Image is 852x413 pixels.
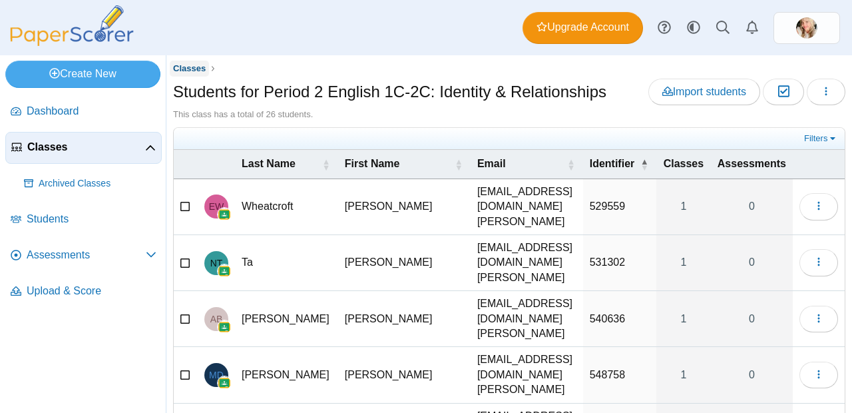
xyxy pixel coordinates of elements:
td: Wheatcroft [235,179,338,235]
span: Identifier [590,158,635,169]
a: 1 [656,179,711,234]
span: First Name : Activate to sort [455,150,463,178]
span: Last Name : Activate to sort [322,150,330,178]
td: [EMAIL_ADDRESS][DOMAIN_NAME][PERSON_NAME] [471,291,583,347]
span: First Name [345,158,400,169]
td: [EMAIL_ADDRESS][DOMAIN_NAME][PERSON_NAME] [471,347,583,403]
span: Classes [173,63,206,73]
a: Import students [648,79,760,105]
img: googleClassroom-logo.png [218,208,231,221]
span: Students [27,212,156,226]
a: Upload & Score [5,276,162,308]
span: Dashboard [27,104,156,119]
span: Rachelle Friberg [796,17,817,39]
a: 0 [711,291,793,346]
td: [EMAIL_ADDRESS][DOMAIN_NAME][PERSON_NAME] [471,235,583,291]
span: Assessments [27,248,146,262]
span: Last Name [242,158,296,169]
span: Andrew Britton [210,314,223,324]
a: 0 [711,235,793,290]
div: This class has a total of 26 students. [173,109,845,121]
img: ps.HV3yfmwQcamTYksb [796,17,817,39]
span: Email [477,158,506,169]
a: Alerts [738,13,767,43]
span: Archived Classes [39,177,156,191]
span: Classes [27,140,145,155]
h1: Students for Period 2 English 1C-2C: Identity & Relationships [173,81,606,103]
img: googleClassroom-logo.png [218,264,231,278]
td: [PERSON_NAME] [338,347,471,403]
td: [PERSON_NAME] [235,291,338,347]
td: 529559 [583,179,656,235]
a: Classes [170,61,210,77]
a: Filters [801,132,841,145]
span: Classes [664,158,704,169]
a: PaperScorer [5,37,138,48]
td: [PERSON_NAME] [338,235,471,291]
td: [PERSON_NAME] [338,291,471,347]
a: 1 [656,291,711,346]
span: Assessments [718,158,786,169]
span: Upgrade Account [536,20,629,35]
img: googleClassroom-logo.png [218,320,231,334]
a: Upgrade Account [523,12,643,44]
td: [PERSON_NAME] [235,347,338,403]
a: Assessments [5,240,162,272]
a: ps.HV3yfmwQcamTYksb [773,12,840,44]
span: Upload & Score [27,284,156,298]
a: Students [5,204,162,236]
span: Mindy Duong [209,370,224,380]
td: 540636 [583,291,656,347]
a: 0 [711,347,793,402]
a: Classes [5,132,162,164]
span: Identifier : Activate to invert sorting [640,150,648,178]
span: Natalie Ta [210,258,223,268]
td: Ta [235,235,338,291]
span: Evan Wheatcroft [209,202,224,211]
td: 531302 [583,235,656,291]
a: 1 [656,235,711,290]
span: Email : Activate to sort [567,150,575,178]
a: Dashboard [5,96,162,128]
a: Archived Classes [19,168,162,200]
a: 0 [711,179,793,234]
img: googleClassroom-logo.png [218,376,231,390]
td: 548758 [583,347,656,403]
a: Create New [5,61,160,87]
span: Import students [662,86,746,97]
a: 1 [656,347,711,402]
td: [EMAIL_ADDRESS][DOMAIN_NAME][PERSON_NAME] [471,179,583,235]
td: [PERSON_NAME] [338,179,471,235]
img: PaperScorer [5,5,138,46]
